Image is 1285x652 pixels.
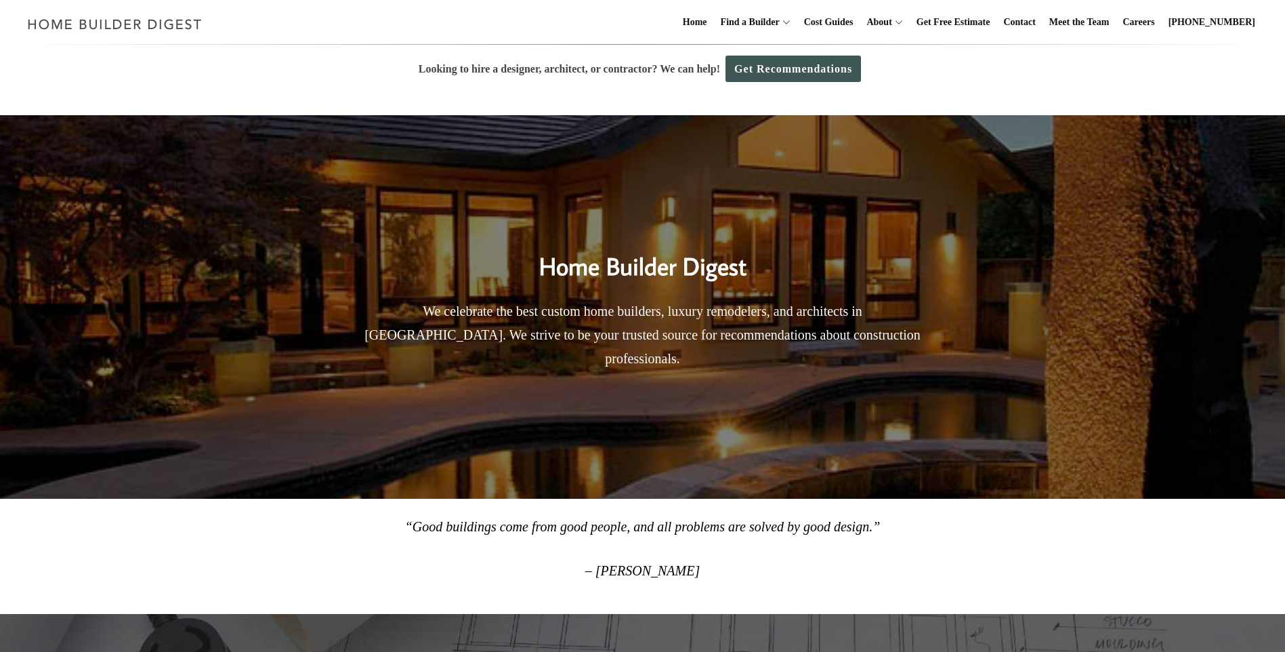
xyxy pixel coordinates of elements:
a: Careers [1118,1,1160,44]
a: Contact [998,1,1040,44]
h2: Home Builder Digest [355,224,931,285]
em: – [PERSON_NAME] [585,563,700,578]
a: Meet the Team [1044,1,1115,44]
a: [PHONE_NUMBER] [1163,1,1261,44]
a: Get Recommendations [725,56,861,82]
a: Home [677,1,713,44]
a: About [861,1,891,44]
img: Home Builder Digest [22,11,208,37]
p: We celebrate the best custom home builders, luxury remodelers, and architects in [GEOGRAPHIC_DATA... [355,300,931,371]
a: Find a Builder [715,1,780,44]
em: “Good buildings come from good people, and all problems are solved by good design.” [405,519,881,534]
a: Cost Guides [799,1,859,44]
a: Get Free Estimate [911,1,996,44]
